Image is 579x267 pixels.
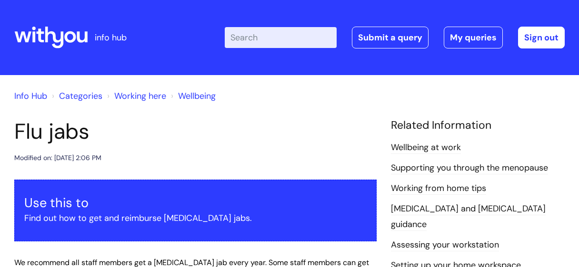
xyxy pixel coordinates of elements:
li: Solution home [50,88,102,104]
a: Info Hub [14,90,47,102]
a: My queries [444,27,503,48]
p: Find out how to get and reimburse [MEDICAL_DATA] jabs. [24,210,367,226]
a: Categories [59,90,102,102]
div: Modified on: [DATE] 2:06 PM [14,152,101,164]
a: Sign out [518,27,565,48]
a: [MEDICAL_DATA] and [MEDICAL_DATA] guidance [391,203,546,230]
li: Working here [105,88,166,104]
a: Assessing your workstation [391,239,499,251]
h3: Use this to [24,195,367,210]
a: Working from home tips [391,182,486,195]
div: | - [225,27,565,48]
a: Wellbeing at work [391,142,461,154]
input: Search [225,27,337,48]
p: info hub [95,30,127,45]
h4: Related Information [391,119,565,132]
a: Working here [114,90,166,102]
a: Wellbeing [178,90,216,102]
a: Supporting you through the menopause [391,162,548,174]
li: Wellbeing [169,88,216,104]
a: Submit a query [352,27,429,48]
h1: Flu jabs [14,119,377,144]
